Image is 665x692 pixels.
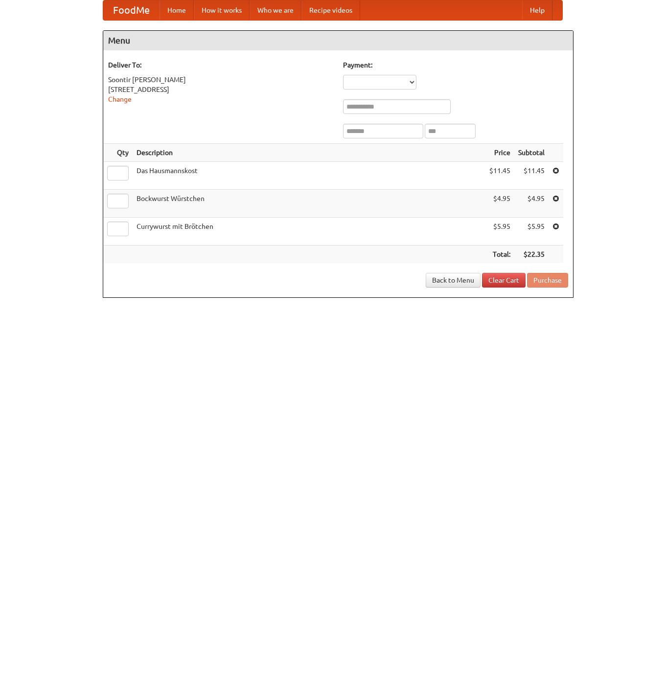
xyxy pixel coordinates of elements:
[426,273,481,288] a: Back to Menu
[514,190,549,218] td: $4.95
[108,95,132,103] a: Change
[485,144,514,162] th: Price
[482,273,526,288] a: Clear Cart
[250,0,301,20] a: Who we are
[485,162,514,190] td: $11.45
[522,0,552,20] a: Help
[485,190,514,218] td: $4.95
[485,246,514,264] th: Total:
[133,144,485,162] th: Description
[133,218,485,246] td: Currywurst mit Brötchen
[485,218,514,246] td: $5.95
[108,75,333,85] div: Soontir [PERSON_NAME]
[514,144,549,162] th: Subtotal
[194,0,250,20] a: How it works
[108,60,333,70] h5: Deliver To:
[514,162,549,190] td: $11.45
[160,0,194,20] a: Home
[514,218,549,246] td: $5.95
[343,60,568,70] h5: Payment:
[133,190,485,218] td: Bockwurst Würstchen
[301,0,360,20] a: Recipe videos
[103,0,160,20] a: FoodMe
[103,31,573,50] h4: Menu
[527,273,568,288] button: Purchase
[103,144,133,162] th: Qty
[133,162,485,190] td: Das Hausmannskost
[108,85,333,94] div: [STREET_ADDRESS]
[514,246,549,264] th: $22.35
